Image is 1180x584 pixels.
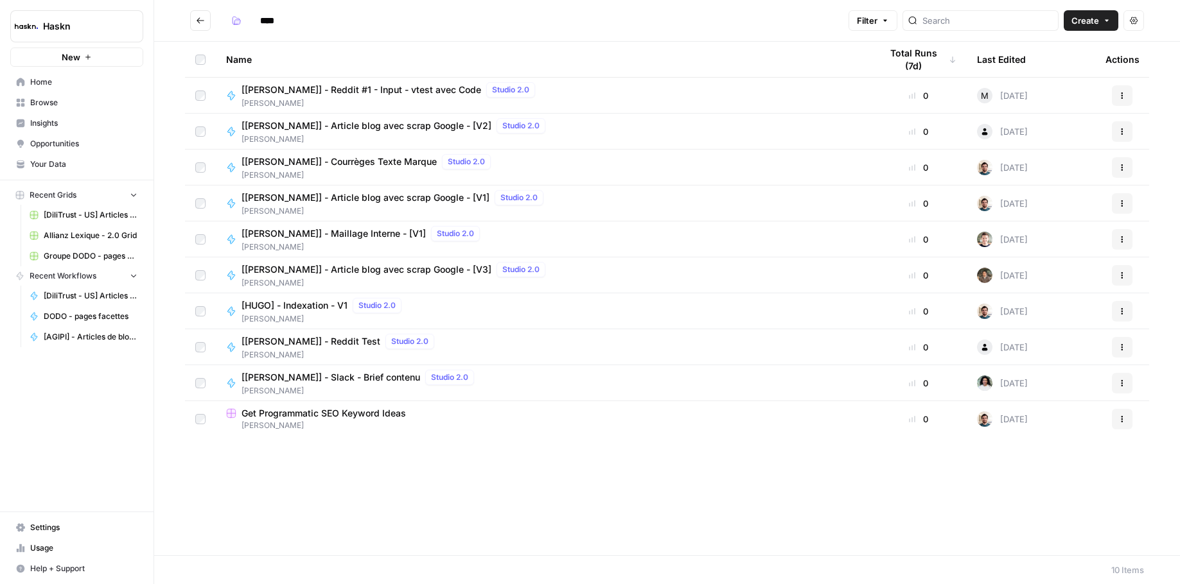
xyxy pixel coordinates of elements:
button: New [10,47,143,67]
span: [[PERSON_NAME]] - Slack - Brief contenu [242,371,420,384]
span: New [62,51,80,64]
a: Home [10,72,143,92]
span: Allianz Lexique - 2.0 Grid [44,230,137,241]
span: [[PERSON_NAME]] - Reddit Test [242,335,380,348]
div: Actions [1105,42,1140,77]
span: Studio 2.0 [448,156,485,167]
span: Studio 2.0 [437,228,474,239]
span: [PERSON_NAME] [242,133,550,145]
button: Create [1064,10,1118,31]
div: Last Edited [977,42,1026,77]
span: Create [1071,14,1099,27]
span: [HUGO] - Indexation - V1 [242,299,348,312]
a: Your Data [10,154,143,175]
span: Your Data [30,159,137,170]
span: [PERSON_NAME] [242,313,407,325]
img: Haskn Logo [15,15,38,38]
button: Recent Grids [10,185,143,205]
span: [PERSON_NAME] [226,420,860,431]
span: Studio 2.0 [358,300,396,311]
img: xwo2pi1ggby9sesa5h3d44xgrle5 [977,160,992,175]
a: Get Programmatic SEO Keyword Ideas[PERSON_NAME] [226,407,860,431]
img: qb0ypgzym8ajfvq1ke5e2cdn2jvt [977,268,992,283]
img: 5szy29vhbbb2jvrzb4fwf88ktdwm [977,232,992,247]
a: [[PERSON_NAME]] - Article blog avec scrap Google - [V2]Studio 2.0[PERSON_NAME] [226,118,860,145]
span: [[PERSON_NAME]] - Courrèges Texte Marque [242,155,437,168]
span: Studio 2.0 [492,84,529,96]
span: [PERSON_NAME] [242,349,439,361]
div: [DATE] [977,304,1028,319]
a: Opportunities [10,133,143,154]
div: [DATE] [977,339,1028,355]
span: DODO - pages facettes [44,311,137,322]
div: [DATE] [977,268,1028,283]
div: 0 [881,197,956,210]
span: [DiliTrust - US] Articles de blog 700-1000 mots [44,290,137,302]
span: Filter [857,14,877,27]
div: Total Runs (7d) [881,42,956,77]
div: 0 [881,233,956,246]
span: Insights [30,117,137,129]
img: k6b9bei115zh44f0zvvpndh04mle [977,375,992,391]
div: [DATE] [977,196,1028,211]
span: [PERSON_NAME] [242,277,550,289]
div: 0 [881,305,956,318]
div: 0 [881,413,956,425]
span: Help + Support [30,563,137,574]
span: Browse [30,97,137,108]
div: [DATE] [977,160,1028,175]
span: [PERSON_NAME] [242,98,540,109]
div: [DATE] [977,124,1028,139]
input: Search [922,14,1053,27]
span: Studio 2.0 [502,264,540,275]
a: Browse [10,92,143,113]
a: Settings [10,517,143,538]
a: [[PERSON_NAME]] - Courrèges Texte MarqueStudio 2.0[PERSON_NAME] [226,154,860,181]
img: xwo2pi1ggby9sesa5h3d44xgrle5 [977,411,992,427]
span: Home [30,76,137,88]
button: Workspace: Haskn [10,10,143,42]
span: [DiliTrust - US] Articles de blog 700-1000 mots Grid [44,209,137,221]
div: 0 [881,269,956,282]
button: Help + Support [10,558,143,579]
button: Filter [849,10,897,31]
div: [DATE] [977,411,1028,427]
div: 0 [881,341,956,354]
a: [[PERSON_NAME]] - Reddit TestStudio 2.0[PERSON_NAME] [226,334,860,361]
div: 0 [881,377,956,390]
a: [AGIPI] - Articles de blog - Optimisations [24,327,143,347]
span: [PERSON_NAME] [242,385,479,397]
div: [DATE] [977,375,1028,391]
a: [[PERSON_NAME]] - Reddit #1 - Input - vtest avec CodeStudio 2.0[PERSON_NAME] [226,82,860,109]
div: Name [226,42,860,77]
span: Studio 2.0 [500,192,538,203]
a: [[PERSON_NAME]] - Slack - Brief contenuStudio 2.0[PERSON_NAME] [226,370,860,397]
div: 0 [881,89,956,102]
span: Studio 2.0 [391,336,428,347]
span: Recent Grids [30,189,76,201]
span: Usage [30,542,137,554]
span: Opportunities [30,138,137,150]
a: [DiliTrust - US] Articles de blog 700-1000 mots [24,286,143,306]
a: Groupe DODO - pages catégories Grid [24,246,143,266]
span: [PERSON_NAME] [242,205,549,217]
img: xwo2pi1ggby9sesa5h3d44xgrle5 [977,304,992,319]
span: [[PERSON_NAME]] - Article blog avec scrap Google - [V2] [242,119,491,132]
a: Insights [10,113,143,133]
a: [[PERSON_NAME]] - Maillage Interne - [V1]Studio 2.0[PERSON_NAME] [226,226,860,253]
span: [[PERSON_NAME]] - Maillage Interne - [V1] [242,227,426,240]
a: [HUGO] - Indexation - V1Studio 2.0[PERSON_NAME] [226,298,860,325]
div: 0 [881,125,956,138]
span: [PERSON_NAME] [242,169,496,181]
span: Haskn [43,20,121,33]
span: Groupe DODO - pages catégories Grid [44,250,137,262]
span: Recent Workflows [30,270,96,282]
span: [AGIPI] - Articles de blog - Optimisations [44,331,137,343]
a: Usage [10,538,143,558]
a: [DiliTrust - US] Articles de blog 700-1000 mots Grid [24,205,143,225]
button: Go back [190,10,211,31]
span: Studio 2.0 [502,120,540,132]
a: [[PERSON_NAME]] - Article blog avec scrap Google - [V3]Studio 2.0[PERSON_NAME] [226,262,860,289]
span: [PERSON_NAME] [242,241,485,253]
a: [[PERSON_NAME]] - Article blog avec scrap Google - [V1]Studio 2.0[PERSON_NAME] [226,190,860,217]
